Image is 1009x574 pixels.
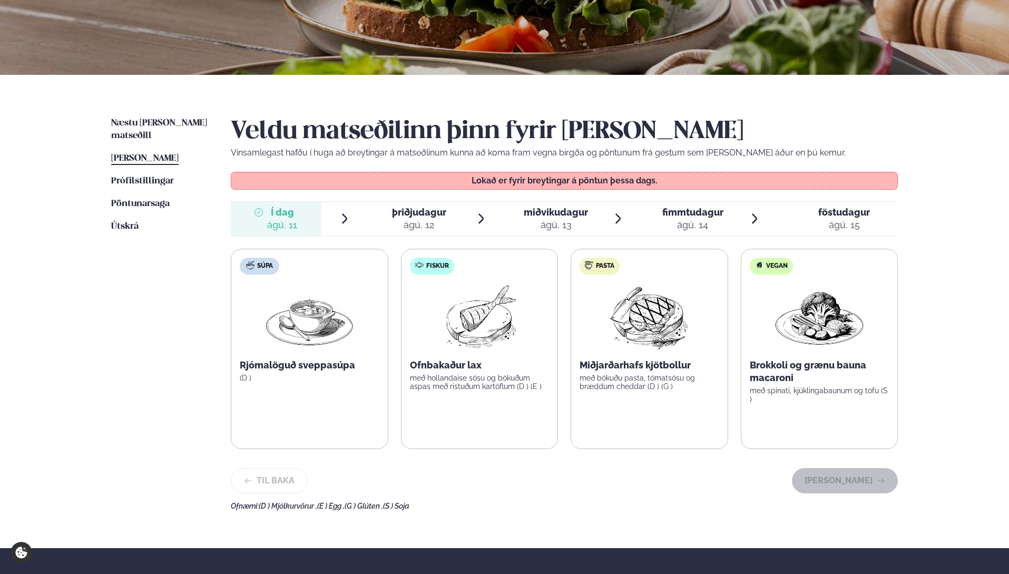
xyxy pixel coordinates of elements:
[818,219,870,231] div: ágú. 15
[818,207,870,218] span: föstudagur
[111,198,170,210] a: Pöntunarsaga
[317,502,345,510] span: (E ) Egg ,
[111,119,207,140] span: Næstu [PERSON_NAME] matseðill
[603,283,696,351] img: Beef-Meat.png
[773,283,866,351] img: Vegan.png
[433,283,526,351] img: Fish.png
[267,219,297,231] div: ágú. 11
[263,283,356,351] img: Soup.png
[383,502,409,510] span: (S ) Soja
[267,206,297,219] span: Í dag
[410,359,550,372] p: Ofnbakaður lax
[257,262,273,270] span: Súpa
[111,152,179,165] a: [PERSON_NAME]
[345,502,383,510] span: (G ) Glúten ,
[111,177,174,186] span: Prófílstillingar
[750,359,889,384] p: Brokkoli og grænu bauna macaroni
[580,374,719,391] p: með bökuðu pasta, tómatsósu og bræddum cheddar (D ) (G )
[792,468,898,493] button: [PERSON_NAME]
[580,359,719,372] p: Miðjarðarhafs kjötbollur
[231,147,898,159] p: Vinsamlegast hafðu í huga að breytingar á matseðlinum kunna að koma fram vegna birgða og pöntunum...
[11,542,32,563] a: Cookie settings
[662,219,723,231] div: ágú. 14
[524,219,588,231] div: ágú. 13
[415,261,424,269] img: fish.svg
[766,262,788,270] span: Vegan
[596,262,614,270] span: Pasta
[585,261,593,269] img: pasta.svg
[111,175,174,188] a: Prófílstillingar
[426,262,449,270] span: Fiskur
[111,220,139,233] a: Útskrá
[755,261,763,269] img: Vegan.svg
[111,199,170,208] span: Pöntunarsaga
[392,207,446,218] span: þriðjudagur
[231,468,308,493] button: Til baka
[246,261,254,269] img: soup.svg
[242,177,887,185] p: Lokað er fyrir breytingar á pöntun þessa dags.
[259,502,317,510] span: (D ) Mjólkurvörur ,
[410,374,550,391] p: með hollandaise sósu og bökuðum aspas með ristuðum kartöflum (D ) (E )
[524,207,588,218] span: miðvikudagur
[111,154,179,163] span: [PERSON_NAME]
[111,117,210,142] a: Næstu [PERSON_NAME] matseðill
[240,359,379,372] p: Rjómalöguð sveppasúpa
[231,117,898,147] h2: Veldu matseðilinn þinn fyrir [PERSON_NAME]
[750,386,889,403] p: með spínati, kjúklingabaunum og tofu (S )
[662,207,723,218] span: fimmtudagur
[231,502,898,510] div: Ofnæmi:
[240,374,379,382] p: (D )
[111,222,139,231] span: Útskrá
[392,219,446,231] div: ágú. 12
